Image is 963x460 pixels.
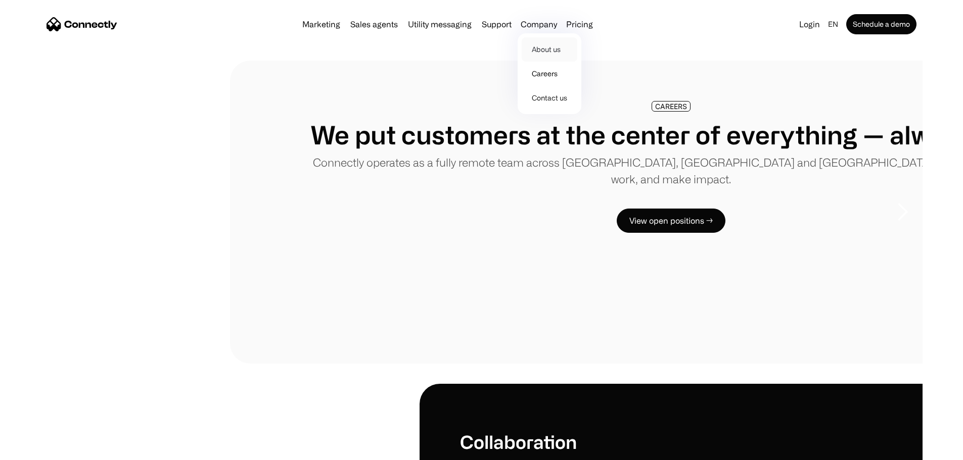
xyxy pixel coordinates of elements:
[522,62,577,86] a: Careers
[518,31,581,114] nav: Company
[795,17,824,31] a: Login
[460,431,861,452] h1: Collaboration
[518,17,560,31] div: Company
[40,162,81,263] div: previous slide
[562,20,597,28] a: Pricing
[47,17,117,32] a: home
[824,17,844,31] div: en
[882,162,923,263] div: next slide
[846,14,916,34] a: Schedule a demo
[404,20,476,28] a: Utility messaging
[298,20,344,28] a: Marketing
[346,20,402,28] a: Sales agents
[655,103,687,110] div: CAREERS
[10,441,61,456] aside: Language selected: English
[521,17,557,31] div: Company
[617,209,725,233] a: View open positions →
[20,442,61,456] ul: Language list
[828,17,838,31] div: en
[522,86,577,110] a: Contact us
[478,20,516,28] a: Support
[522,37,577,62] a: About us
[40,61,923,364] div: carousel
